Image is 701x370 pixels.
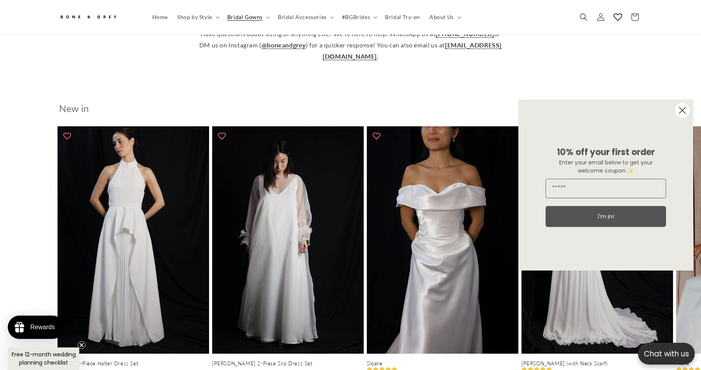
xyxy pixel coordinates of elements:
[575,9,592,26] summary: Search
[58,360,209,367] a: Juniper 2-Piece Halter Dress Set
[337,9,380,25] summary: #BGBrides
[638,343,695,365] button: Open chatbox
[273,9,337,25] summary: Bridal Accessories
[214,128,230,144] button: Add to wishlist
[546,206,666,227] button: I'm in!
[367,360,518,367] a: Sloane
[177,14,212,21] span: Shop by Style
[12,351,76,367] span: Free 12-month wedding planning checklist
[227,14,263,21] span: Bridal Gowns
[59,128,75,144] button: Add to wishlist
[173,9,223,25] summary: Shop by Style
[323,41,502,60] a: [EMAIL_ADDRESS][DOMAIN_NAME]
[380,9,425,25] a: Bridal Try-on
[436,30,494,37] a: [PHONE_NUMBER]
[30,324,55,331] div: Rewards
[511,92,701,278] div: FLYOUT Form
[148,9,173,25] a: Home
[78,341,85,349] button: Close teaser
[385,14,420,21] span: Bridal Try-on
[59,11,117,24] img: Bone and Grey Bridal
[429,14,454,21] span: About Us
[262,41,306,49] a: @boneandgrey
[546,179,666,198] input: Email
[59,102,642,114] h2: New in
[638,348,695,360] p: Chat with us
[212,360,364,367] a: [PERSON_NAME] 2-Piece Slip Dress Set
[559,159,653,175] span: Enter your email below to get your welcome coupon ✨
[152,14,168,21] span: Home
[199,28,502,62] p: Have questions about sizing or anything else? We're here to help. WhatsApp us at or DM us on Inst...
[425,9,464,25] summary: About Us
[278,14,327,21] span: Bridal Accessories
[369,128,384,144] button: Add to wishlist
[223,9,273,25] summary: Bridal Gowns
[342,14,370,21] span: #BGBrides
[557,146,655,158] span: 10% off your first order
[521,360,673,367] a: [PERSON_NAME] (with Neck Scarf)
[56,8,140,26] a: Bone and Grey Bridal
[8,347,79,370] div: Free 12-month wedding planning checklistClose teaser
[675,103,690,118] button: Close dialog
